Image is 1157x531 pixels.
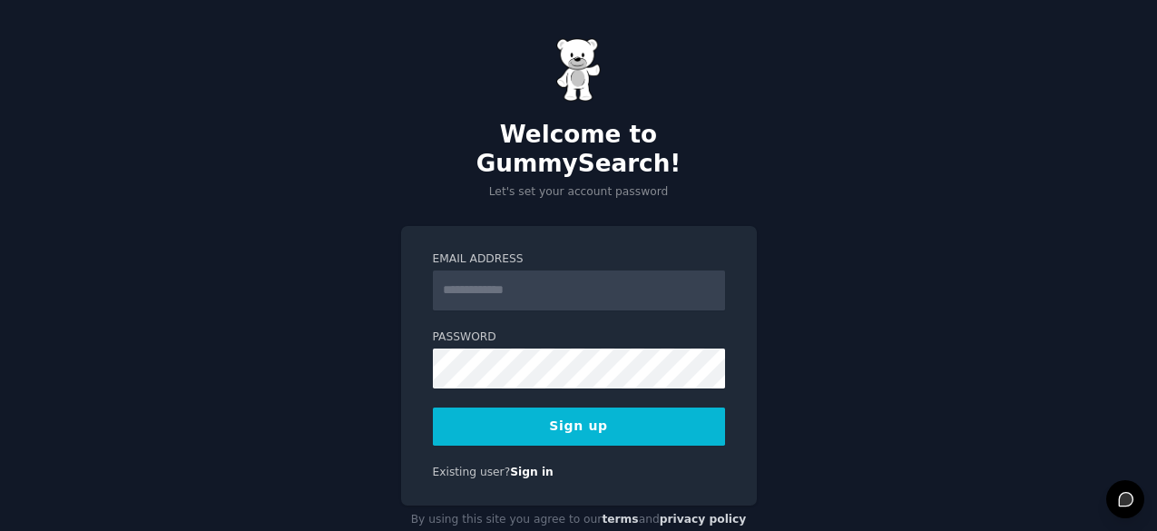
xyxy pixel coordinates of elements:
[433,251,725,268] label: Email Address
[660,513,747,526] a: privacy policy
[401,121,757,178] h2: Welcome to GummySearch!
[433,466,511,478] span: Existing user?
[602,513,638,526] a: terms
[510,466,554,478] a: Sign in
[401,184,757,201] p: Let's set your account password
[433,408,725,446] button: Sign up
[433,329,725,346] label: Password
[556,38,602,102] img: Gummy Bear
